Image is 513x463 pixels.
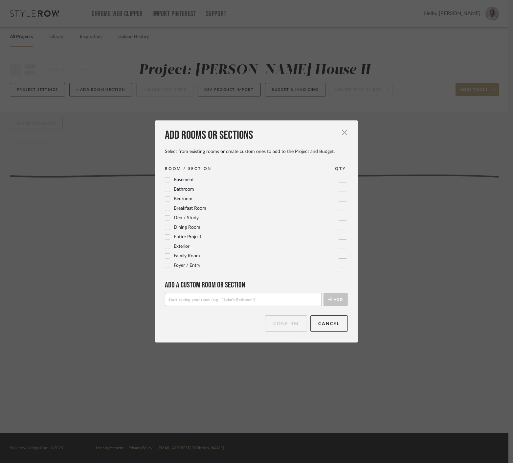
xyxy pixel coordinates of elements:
div: Add a Custom room or Section [165,280,348,290]
span: Breakfast Room [174,206,206,211]
span: Exterior [174,244,190,249]
span: Bathroom [174,187,194,192]
div: ROOM / SECTION [165,165,212,172]
span: Den / Study [174,216,199,220]
input: Start typing your room (e.g., “John’s Bedroom”) [165,293,322,306]
div: QTY [335,165,346,172]
span: Family Room [174,254,200,258]
button: Cancel [310,315,348,332]
span: Entire Project [174,235,201,239]
span: Bedroom [174,197,192,201]
span: Basement [174,178,194,182]
button: Confirm [265,315,307,332]
div: Select from existing rooms or create custom ones to add to the Project and Budget. [165,149,348,155]
button: Add [323,293,348,306]
span: Foyer / Entry [174,263,200,268]
div: Add rooms or sections [165,128,348,143]
button: Close [338,126,351,139]
span: Dining Room [174,225,200,230]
